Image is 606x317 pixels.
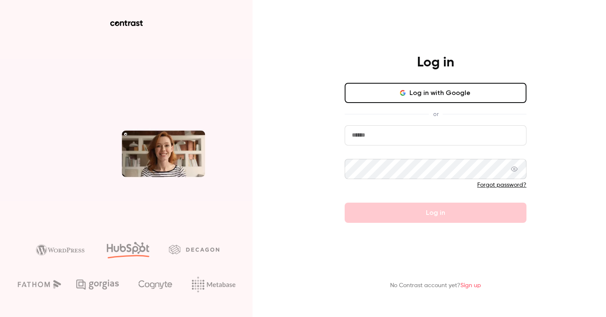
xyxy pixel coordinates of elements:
a: Sign up [460,283,481,288]
img: decagon [169,245,219,254]
button: Log in with Google [345,83,526,103]
p: No Contrast account yet? [390,281,481,290]
span: or [429,110,443,119]
h4: Log in [417,54,454,71]
a: Forgot password? [477,182,526,188]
